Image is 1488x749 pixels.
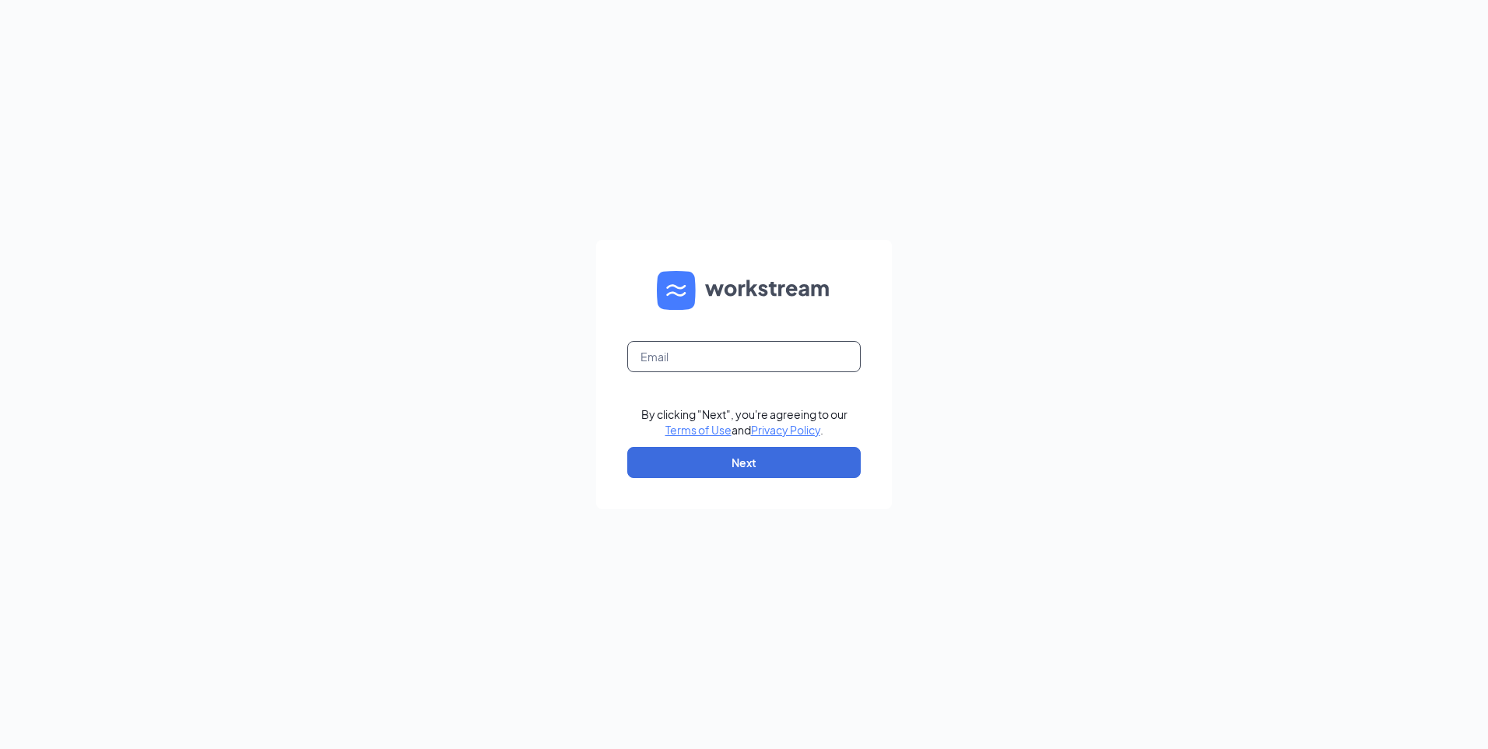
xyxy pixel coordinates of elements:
a: Privacy Policy [751,423,820,437]
div: By clicking "Next", you're agreeing to our and . [641,406,848,438]
a: Terms of Use [665,423,732,437]
img: WS logo and Workstream text [657,271,831,310]
button: Next [627,447,861,478]
input: Email [627,341,861,372]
